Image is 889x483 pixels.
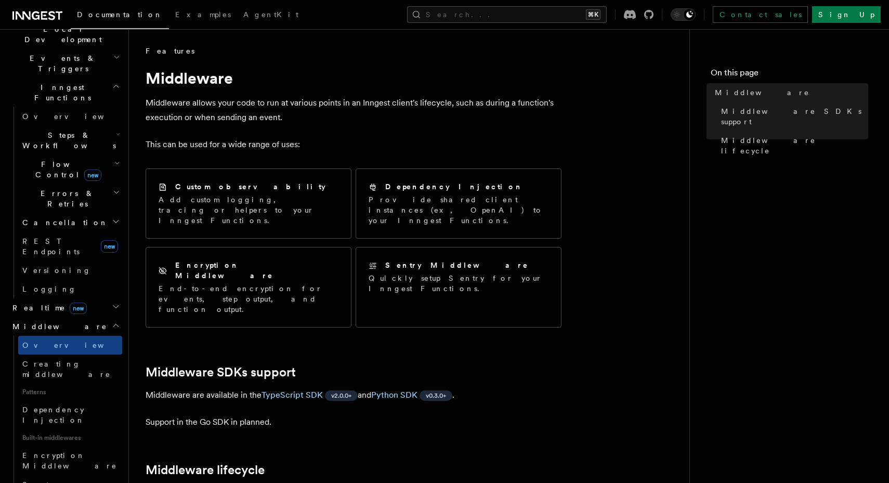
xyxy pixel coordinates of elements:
a: Middleware lifecycle [717,131,868,160]
span: Steps & Workflows [18,130,116,151]
span: Local Development [8,24,113,45]
a: Overview [18,107,122,126]
p: Middleware are available in the and . [146,388,561,402]
span: new [101,240,118,253]
span: Cancellation [18,217,108,228]
a: Documentation [71,3,169,29]
a: Examples [169,3,237,28]
h2: Dependency Injection [385,181,523,192]
a: AgentKit [237,3,305,28]
button: Steps & Workflows [18,126,122,155]
p: This can be used for a wide range of uses: [146,137,561,152]
a: Python SDK [371,390,417,400]
a: Middleware SDKs support [146,365,296,380]
a: REST Endpointsnew [18,232,122,261]
span: Events & Triggers [8,53,113,74]
button: Realtimenew [8,298,122,317]
a: Middleware SDKs support [717,102,868,131]
span: new [70,303,87,314]
span: Middleware SDKs support [721,106,868,127]
p: End-to-end encryption for events, step output, and function output. [159,283,338,315]
span: Middleware [8,321,107,332]
a: Versioning [18,261,122,280]
h1: Middleware [146,69,561,87]
a: Encryption MiddlewareEnd-to-end encryption for events, step output, and function output. [146,247,351,328]
span: Overview [22,341,129,349]
span: v2.0.0+ [331,391,351,400]
a: Creating middleware [18,355,122,384]
span: Creating middleware [22,360,111,378]
span: Middleware lifecycle [721,135,868,156]
span: Examples [175,10,231,19]
span: Overview [22,112,129,121]
span: Encryption Middleware [22,451,117,470]
span: Features [146,46,194,56]
span: AgentKit [243,10,298,19]
a: Middleware [711,83,868,102]
button: Flow Controlnew [18,155,122,184]
p: Quickly setup Sentry for your Inngest Functions. [369,273,548,294]
a: Overview [18,336,122,355]
a: Logging [18,280,122,298]
button: Toggle dark mode [671,8,696,21]
span: v0.3.0+ [426,391,446,400]
a: Custom observabilityAdd custom logging, tracing or helpers to your Inngest Functions. [146,168,351,239]
span: Logging [22,285,76,293]
p: Middleware allows your code to run at various points in an Inngest client's lifecycle, such as du... [146,96,561,125]
button: Local Development [8,20,122,49]
span: Patterns [18,384,122,400]
span: Middleware [715,87,809,98]
p: Add custom logging, tracing or helpers to your Inngest Functions. [159,194,338,226]
span: new [84,169,101,181]
a: Dependency InjectionProvide shared client instances (ex, OpenAI) to your Inngest Functions. [356,168,561,239]
p: Support in the Go SDK in planned. [146,415,561,429]
span: Built-in middlewares [18,429,122,446]
a: TypeScript SDK [262,390,323,400]
div: Inngest Functions [8,107,122,298]
span: Errors & Retries [18,188,113,209]
span: REST Endpoints [22,237,80,256]
span: Dependency Injection [22,406,85,424]
a: Encryption Middleware [18,446,122,475]
a: Middleware lifecycle [146,463,265,477]
h4: On this page [711,67,868,83]
span: Inngest Functions [8,82,112,103]
button: Inngest Functions [8,78,122,107]
h2: Sentry Middleware [385,260,529,270]
button: Search...⌘K [407,6,607,23]
p: Provide shared client instances (ex, OpenAI) to your Inngest Functions. [369,194,548,226]
h2: Encryption Middleware [175,260,338,281]
span: Versioning [22,266,91,275]
span: Realtime [8,303,87,313]
span: Documentation [77,10,163,19]
span: Flow Control [18,159,114,180]
button: Errors & Retries [18,184,122,213]
a: Sentry MiddlewareQuickly setup Sentry for your Inngest Functions. [356,247,561,328]
a: Sign Up [812,6,881,23]
button: Middleware [8,317,122,336]
a: Contact sales [713,6,808,23]
button: Cancellation [18,213,122,232]
button: Events & Triggers [8,49,122,78]
h2: Custom observability [175,181,325,192]
kbd: ⌘K [586,9,600,20]
a: Dependency Injection [18,400,122,429]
